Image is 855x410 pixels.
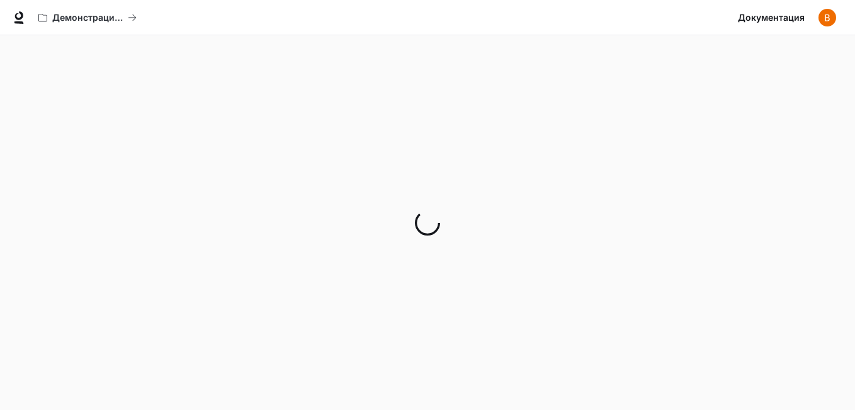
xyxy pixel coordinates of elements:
img: Аватар пользователя [818,9,836,26]
font: Демонстрации искусственного интеллекта в мире [52,12,281,23]
font: Документация [738,12,805,23]
a: Документация [733,5,810,30]
button: Аватар пользователя [815,5,840,30]
button: Все рабочие пространства [33,5,142,30]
